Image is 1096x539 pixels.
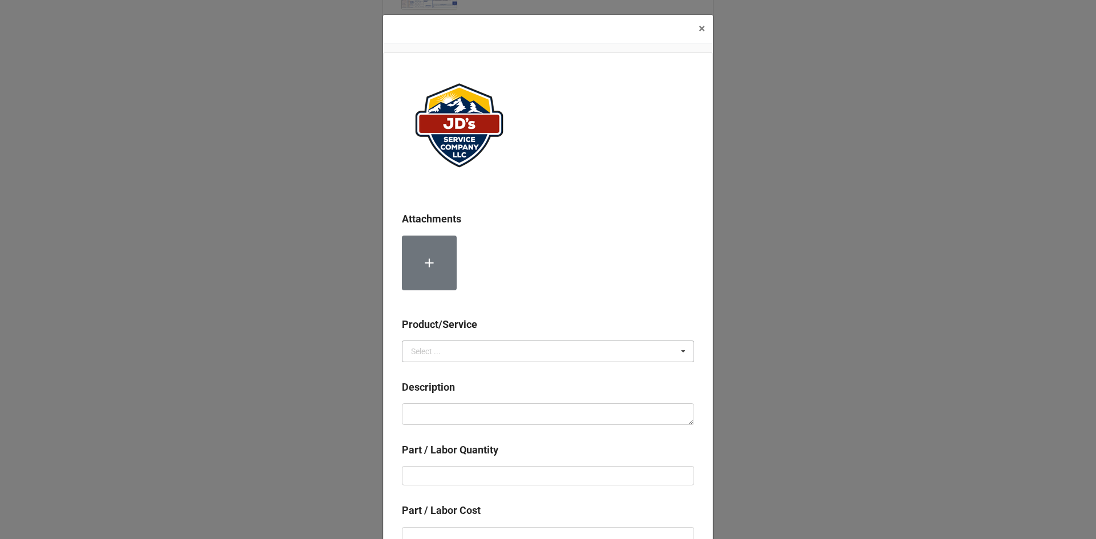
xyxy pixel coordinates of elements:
[402,211,461,227] label: Attachments
[699,22,705,35] span: ×
[402,317,477,333] label: Product/Service
[411,347,441,355] div: Select ...
[402,379,455,395] label: Description
[402,442,498,458] label: Part / Labor Quantity
[402,502,481,518] label: Part / Labor Cost
[402,71,516,180] img: ePqffAuANl%2FJDServiceCoLogo_website.png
